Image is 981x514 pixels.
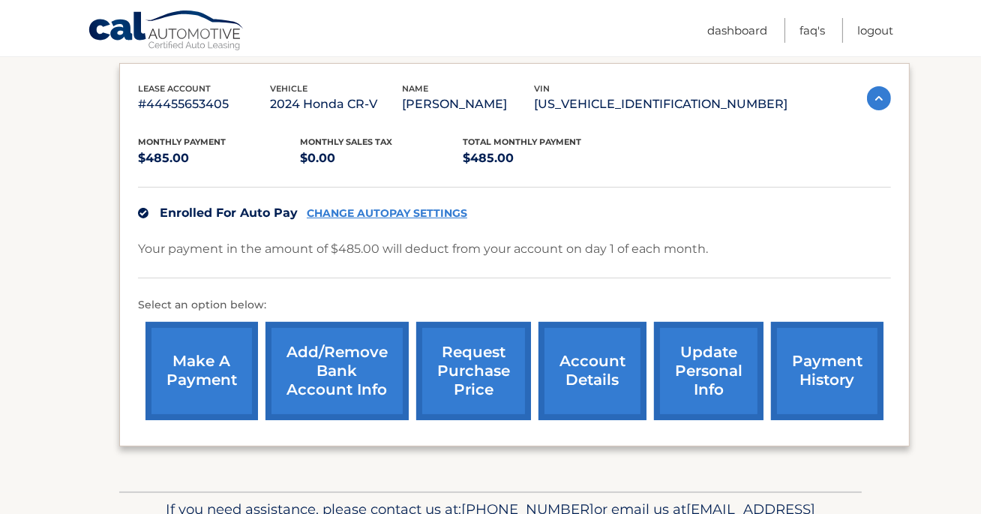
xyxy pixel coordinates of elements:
[138,83,211,94] span: lease account
[799,18,825,43] a: FAQ's
[145,322,258,420] a: make a payment
[138,208,148,218] img: check.svg
[534,94,787,115] p: [US_VEHICLE_IDENTIFICATION_NUMBER]
[138,137,226,147] span: Monthly Payment
[265,322,409,420] a: Add/Remove bank account info
[270,94,402,115] p: 2024 Honda CR-V
[416,322,531,420] a: request purchase price
[138,296,891,314] p: Select an option below:
[463,137,581,147] span: Total Monthly Payment
[771,322,883,420] a: payment history
[538,322,646,420] a: account details
[857,18,893,43] a: Logout
[307,207,467,220] a: CHANGE AUTOPAY SETTINGS
[301,137,393,147] span: Monthly sales Tax
[270,83,307,94] span: vehicle
[88,10,245,53] a: Cal Automotive
[301,148,463,169] p: $0.00
[402,83,428,94] span: name
[138,239,708,260] p: Your payment in the amount of $485.00 will deduct from your account on day 1 of each month.
[534,83,550,94] span: vin
[707,18,767,43] a: Dashboard
[463,148,625,169] p: $485.00
[867,86,891,110] img: accordion-active.svg
[160,206,298,220] span: Enrolled For Auto Pay
[402,94,534,115] p: [PERSON_NAME]
[654,322,763,420] a: update personal info
[138,94,270,115] p: #44455653405
[138,148,301,169] p: $485.00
